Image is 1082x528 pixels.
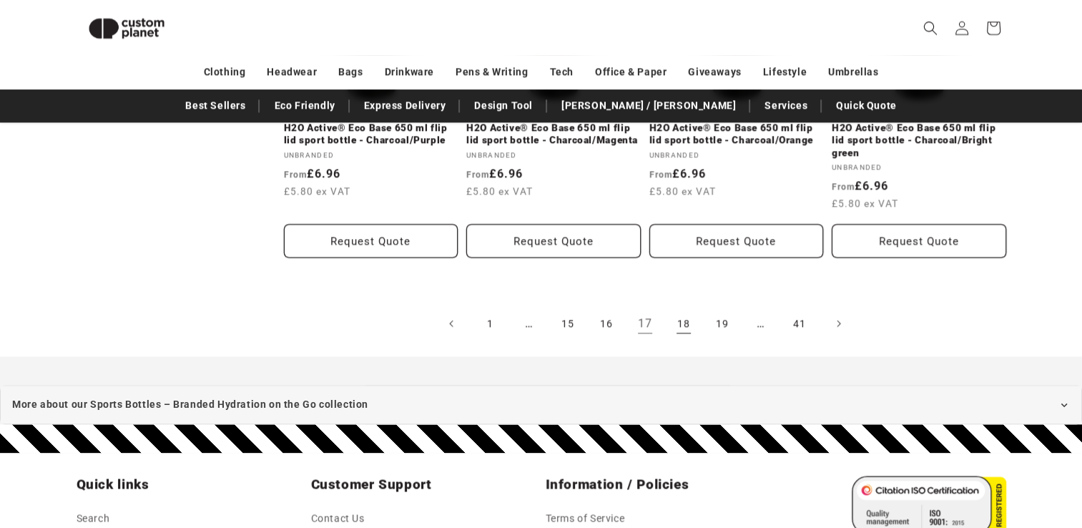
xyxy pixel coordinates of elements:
[843,373,1082,528] iframe: Chat Widget
[284,308,1006,339] nav: Pagination
[267,93,342,118] a: Eco Friendly
[77,6,177,51] img: Custom Planet
[784,308,815,339] a: Page 41
[204,59,246,84] a: Clothing
[591,308,622,339] a: Page 16
[338,59,363,84] a: Bags
[385,59,434,84] a: Drinkware
[832,122,1006,160] a: H2O Active® Eco Base 650 ml flip lid sport bottle - Charcoal/Bright green
[915,12,946,44] summary: Search
[554,93,743,118] a: [PERSON_NAME] / [PERSON_NAME]
[649,224,824,258] button: Request Quote
[763,59,807,84] a: Lifestyle
[822,308,854,339] a: Next page
[745,308,777,339] span: …
[466,122,641,147] a: H2O Active® Eco Base 650 ml flip lid sport bottle - Charcoal/Magenta
[649,122,824,147] a: H2O Active® Eco Base 650 ml flip lid sport bottle - Charcoal/Orange
[284,122,458,147] a: H2O Active® Eco Base 650 ml flip lid sport bottle - Charcoal/Purple
[12,396,368,414] span: More about our Sports Bottles – Branded Hydration on the Go collection
[688,59,741,84] a: Giveaways
[456,59,528,84] a: Pens & Writing
[629,308,661,339] a: Page 17
[829,93,904,118] a: Quick Quote
[757,93,815,118] a: Services
[552,308,584,339] a: Page 15
[311,476,537,493] h2: Customer Support
[436,308,468,339] a: Previous page
[828,59,878,84] a: Umbrellas
[668,308,699,339] a: Page 18
[284,224,458,258] button: Request Quote
[513,308,545,339] span: …
[832,224,1006,258] button: Request Quote
[546,476,772,493] h2: Information / Policies
[707,308,738,339] a: Page 19
[475,308,506,339] a: Page 1
[267,59,317,84] a: Headwear
[77,476,303,493] h2: Quick links
[466,224,641,258] button: Request Quote
[178,93,252,118] a: Best Sellers
[467,93,540,118] a: Design Tool
[549,59,573,84] a: Tech
[595,59,667,84] a: Office & Paper
[357,93,453,118] a: Express Delivery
